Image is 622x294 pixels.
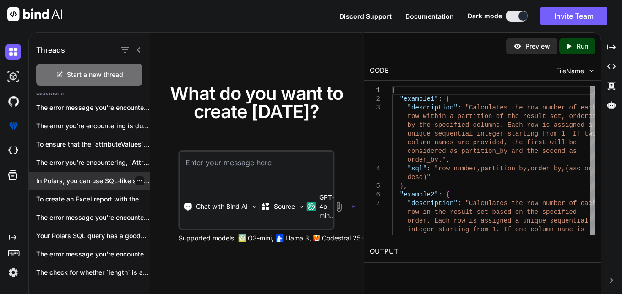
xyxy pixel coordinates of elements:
[314,235,320,241] img: Mistral-AI
[36,121,150,131] p: The error you're encountering is due to...
[408,226,584,233] span: integer starting from 1. If one column name is
[400,191,438,198] span: "example2"
[7,7,62,21] img: Bind AI
[540,7,607,25] button: Invite Team
[170,82,343,123] span: What do you want to create [DATE]?
[36,176,150,185] p: In Polars, you can use SQL-like syntax...
[370,199,380,208] div: 7
[562,234,565,242] span: ,
[408,130,596,137] span: unique sequential integer starting from 1. If two
[5,265,21,280] img: settings
[339,12,392,20] span: Discord Support
[248,234,273,243] p: O3-mini,
[405,12,454,20] span: Documentation
[438,191,442,198] span: :
[446,95,450,103] span: {
[364,241,600,262] h2: OUTPUT
[36,195,150,204] p: To create an Excel report with the...
[36,250,150,259] p: The error message you're encountering indicates that...
[370,103,380,112] div: 3
[251,203,258,211] img: Pick Tools
[370,65,389,76] div: CODE
[370,95,380,103] div: 2
[513,42,522,50] img: preview
[392,87,396,94] span: {
[36,103,150,112] p: The error message you're encountering, `{"error":"invalid_request","error_description":"Missing f...
[427,165,431,172] span: :
[404,182,408,190] span: ,
[577,42,588,51] p: Run
[179,234,236,243] p: Supported models:
[36,231,150,240] p: Your Polars SQL query has a good...
[435,165,592,172] span: "row_number,partition_by,order_by,(asc or
[408,165,427,172] span: "sql"
[525,42,550,51] p: Preview
[239,234,246,242] img: GPT-4
[408,139,577,146] span: column names are provided, the first will be
[334,201,344,212] img: attachment
[408,217,589,224] span: order. Each row is assigned a unique sequential
[458,200,461,207] span: :
[276,234,284,242] img: Llama2
[339,11,392,21] button: Discord Support
[408,174,431,181] span: desc)"
[306,202,316,211] img: GPT-4o mini
[408,208,577,216] span: row in the result set based on the specified
[408,113,596,120] span: row within a partition of the result set, ordered
[298,203,306,211] img: Pick Models
[446,156,450,163] span: ,
[5,69,21,84] img: darkAi-studio
[370,164,380,173] div: 4
[556,66,584,76] span: FileName
[5,44,21,60] img: darkChat
[5,118,21,134] img: premium
[319,193,334,220] p: GPT-4o min..
[408,147,577,155] span: considered as partition_by and the second as
[408,200,458,207] span: "description"
[408,234,562,242] span: provided, it is considered as order_by."
[408,121,592,129] span: by the specified columns. Each row is assigned a
[274,202,295,211] p: Source
[36,44,65,55] h1: Threads
[458,104,461,111] span: :
[588,67,595,75] img: chevron down
[408,104,458,111] span: "description"
[5,143,21,158] img: cloudideIcon
[468,11,502,21] span: Dark mode
[36,213,150,222] p: The error message you're encountering indicates that...
[36,140,150,149] p: To ensure that the `attributeValues` list is...
[370,182,380,191] div: 5
[196,202,248,211] p: Chat with Bind AI
[465,200,596,207] span: "Calculates the row number of each
[29,89,150,97] h2: Last Month
[400,182,404,190] span: }
[370,86,380,95] div: 1
[465,104,596,111] span: "Calculates the row number of each
[370,191,380,199] div: 6
[67,70,123,79] span: Start a new thread
[400,95,438,103] span: "example1"
[36,268,150,277] p: The check for whether `length` is a...
[438,95,442,103] span: :
[285,234,311,243] p: Llama 3,
[322,234,371,243] p: Codestral 25.01,
[352,205,355,208] img: icon
[446,191,450,198] span: {
[36,158,150,167] p: The error you're encountering, `AttributeError: 'str' object...
[408,156,446,163] span: order_by."
[5,93,21,109] img: githubDark
[405,11,454,21] button: Documentation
